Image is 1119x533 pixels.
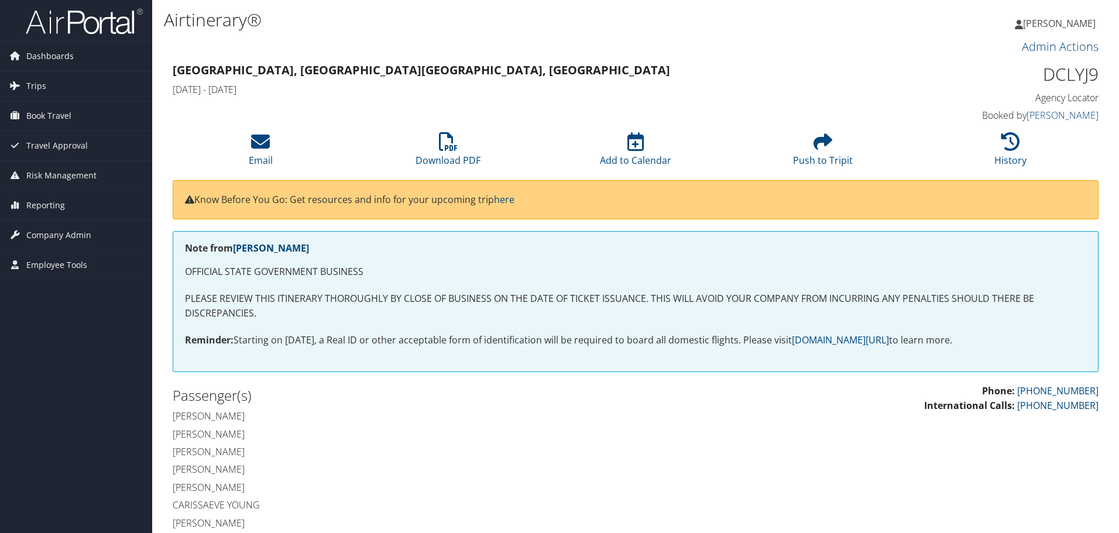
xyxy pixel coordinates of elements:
a: [PHONE_NUMBER] [1017,384,1099,397]
a: Admin Actions [1022,39,1099,54]
a: [PERSON_NAME] [1027,109,1099,122]
a: History [994,139,1027,167]
h4: [PERSON_NAME] [173,517,627,529]
a: Email [249,139,273,167]
h4: [PERSON_NAME] [173,481,627,494]
a: [DOMAIN_NAME][URL] [792,333,889,346]
a: [PERSON_NAME] [1015,6,1107,41]
span: Reporting [26,191,65,220]
strong: [GEOGRAPHIC_DATA], [GEOGRAPHIC_DATA] [GEOGRAPHIC_DATA], [GEOGRAPHIC_DATA] [173,62,670,78]
p: PLEASE REVIEW THIS ITINERARY THOROUGHLY BY CLOSE OF BUSINESS ON THE DATE OF TICKET ISSUANCE. THIS... [185,291,1086,321]
a: Download PDF [416,139,480,167]
h2: Passenger(s) [173,386,627,405]
p: OFFICIAL STATE GOVERNMENT BUSINESS [185,264,1086,280]
span: Travel Approval [26,131,88,160]
span: Trips [26,71,46,101]
a: [PERSON_NAME] [233,242,309,255]
h1: DCLYJ9 [880,62,1099,87]
span: Risk Management [26,161,97,190]
strong: International Calls: [924,399,1015,412]
h4: Carissaeve Young [173,498,627,511]
span: Employee Tools [26,250,87,280]
span: Dashboards [26,42,74,71]
a: here [494,193,514,206]
img: airportal-logo.png [26,8,143,35]
h1: Airtinerary® [164,8,793,32]
p: Know Before You Go: Get resources and info for your upcoming trip [185,192,1086,208]
p: Starting on [DATE], a Real ID or other acceptable form of identification will be required to boar... [185,333,1086,348]
span: Company Admin [26,221,91,250]
a: [PHONE_NUMBER] [1017,399,1099,412]
strong: Phone: [982,384,1015,397]
a: Push to Tripit [793,139,853,167]
h4: [PERSON_NAME] [173,410,627,422]
h4: Agency Locator [880,91,1099,104]
a: Add to Calendar [600,139,671,167]
span: Book Travel [26,101,71,130]
span: [PERSON_NAME] [1023,17,1096,30]
h4: [PERSON_NAME] [173,463,627,476]
h4: [DATE] - [DATE] [173,83,863,96]
h4: [PERSON_NAME] [173,428,627,441]
strong: Note from [185,242,309,255]
strong: Reminder: [185,333,234,346]
h4: Booked by [880,109,1099,122]
h4: [PERSON_NAME] [173,445,627,458]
